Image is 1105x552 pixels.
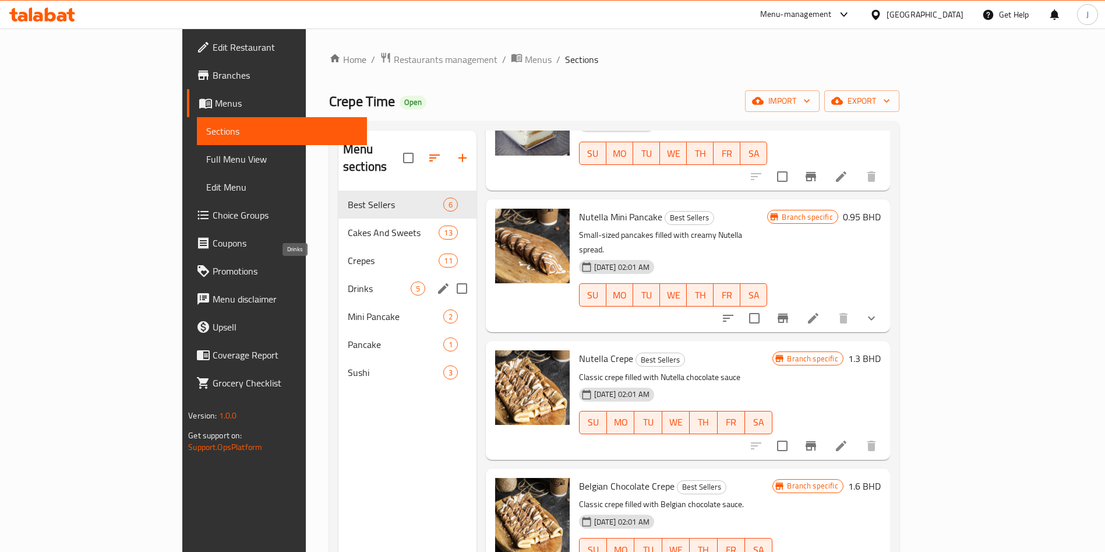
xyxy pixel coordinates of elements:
span: Menus [525,52,552,66]
button: TU [633,142,660,165]
div: Sushi3 [338,358,476,386]
button: WE [660,283,687,307]
span: Nutella Crepe [579,350,633,367]
span: Sort sections [421,144,449,172]
span: Select to update [770,164,795,189]
span: Get support on: [188,428,242,443]
button: FR [718,411,745,434]
div: [GEOGRAPHIC_DATA] [887,8,963,21]
button: TU [633,283,660,307]
button: TH [687,142,714,165]
span: TH [694,414,712,431]
span: Best Sellers [677,480,726,494]
button: SA [740,283,767,307]
div: items [439,254,457,268]
span: Crepes [348,254,439,268]
span: SU [584,145,602,162]
div: items [443,310,458,324]
span: SA [745,287,762,304]
span: 13 [439,227,457,238]
button: SU [579,142,606,165]
button: TH [687,283,714,307]
a: Full Menu View [197,145,367,173]
span: 6 [444,199,457,210]
span: Sections [565,52,598,66]
nav: breadcrumb [329,52,899,67]
span: 5 [411,283,425,294]
a: Menu disclaimer [187,285,367,313]
a: Choice Groups [187,201,367,229]
span: Cakes And Sweets [348,226,439,240]
span: 2 [444,311,457,322]
span: Branch specific [782,480,842,491]
a: Edit menu item [834,439,848,453]
p: Classic crepe filled with Nutella chocolate sauce [579,370,773,385]
span: MO [611,145,629,162]
span: SA [745,145,762,162]
span: TU [639,414,657,431]
button: delete [857,432,885,460]
span: WE [667,414,685,431]
span: Menus [215,96,358,110]
span: TH [691,287,709,304]
span: 3 [444,367,457,378]
button: TH [690,411,717,434]
span: SU [584,414,602,431]
button: SU [579,411,607,434]
div: Menu-management [760,8,832,22]
span: Belgian Chocolate Crepe [579,477,675,495]
span: import [754,94,810,108]
button: export [824,90,899,112]
span: Best Sellers [348,198,443,212]
div: items [439,226,457,240]
span: Promotions [213,264,358,278]
div: Best Sellers6 [338,191,476,219]
div: Drinks5edit [338,275,476,303]
span: Full Menu View [206,152,358,166]
button: show more [857,304,885,332]
button: SA [745,411,772,434]
span: J [1086,8,1089,21]
a: Edit Restaurant [187,33,367,61]
span: WE [665,145,682,162]
span: Grocery Checklist [213,376,358,390]
span: Sushi [348,365,443,379]
span: FR [718,287,736,304]
div: Mini Pancake [348,310,443,324]
span: SU [584,287,602,304]
span: Drinks [348,282,411,296]
h6: 1.3 BHD [848,350,881,367]
svg: Show Choices [864,311,878,325]
span: Restaurants management [394,52,497,66]
button: MO [606,142,633,165]
a: Sections [197,117,367,145]
button: delete [829,304,857,332]
span: FR [722,414,740,431]
nav: Menu sections [338,186,476,391]
span: Best Sellers [665,211,714,224]
div: items [443,198,458,212]
button: Branch-specific-item [797,432,825,460]
button: FR [714,142,740,165]
button: MO [607,411,634,434]
img: Nutella Crepe [495,350,570,425]
div: Best Sellers [677,480,726,494]
span: TH [691,145,709,162]
button: import [745,90,820,112]
span: Branch specific [782,353,842,364]
a: Edit menu item [834,170,848,184]
button: TU [634,411,662,434]
span: WE [665,287,682,304]
span: FR [718,145,736,162]
li: / [502,52,506,66]
span: Edit Menu [206,180,358,194]
a: Menus [187,89,367,117]
span: 11 [439,255,457,266]
span: TU [638,287,655,304]
a: Coupons [187,229,367,257]
span: Coverage Report [213,348,358,362]
span: Version: [188,408,217,423]
div: Pancake1 [338,331,476,358]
